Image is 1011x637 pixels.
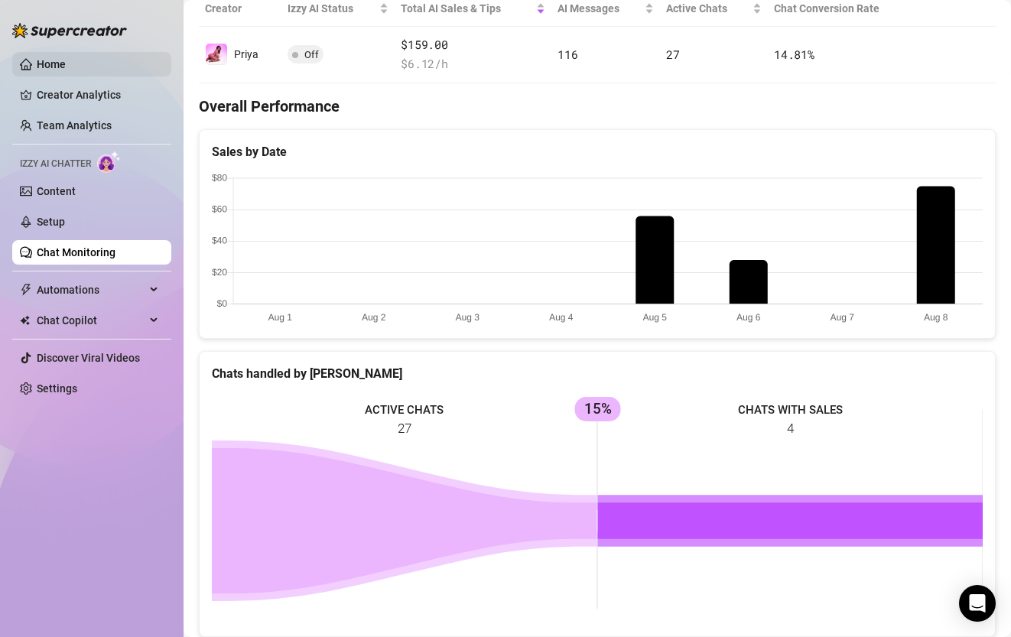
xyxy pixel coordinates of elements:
[37,58,66,70] a: Home
[959,585,996,622] div: Open Intercom Messenger
[37,119,112,132] a: Team Analytics
[37,185,76,197] a: Content
[234,48,258,60] span: Priya
[20,157,91,171] span: Izzy AI Chatter
[929,49,940,60] span: right
[37,352,140,364] a: Discover Viral Videos
[20,284,32,296] span: thunderbolt
[212,142,983,161] div: Sales by Date
[206,44,227,65] img: Priya
[37,382,77,395] a: Settings
[37,278,145,302] span: Automations
[97,151,121,173] img: AI Chatter
[37,308,145,333] span: Chat Copilot
[37,216,65,228] a: Setup
[401,55,545,73] span: $ 6.12 /h
[774,47,814,62] span: 14.81 %
[20,315,30,326] img: Chat Copilot
[37,246,115,258] a: Chat Monitoring
[12,23,127,38] img: logo-BBDzfeDw.svg
[401,36,545,54] span: $159.00
[37,83,159,107] a: Creator Analytics
[304,49,319,60] span: Off
[212,364,983,383] div: Chats handled by [PERSON_NAME]
[666,47,679,62] span: 27
[558,47,577,62] span: 116
[199,96,996,117] h4: Overall Performance
[922,42,947,67] button: right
